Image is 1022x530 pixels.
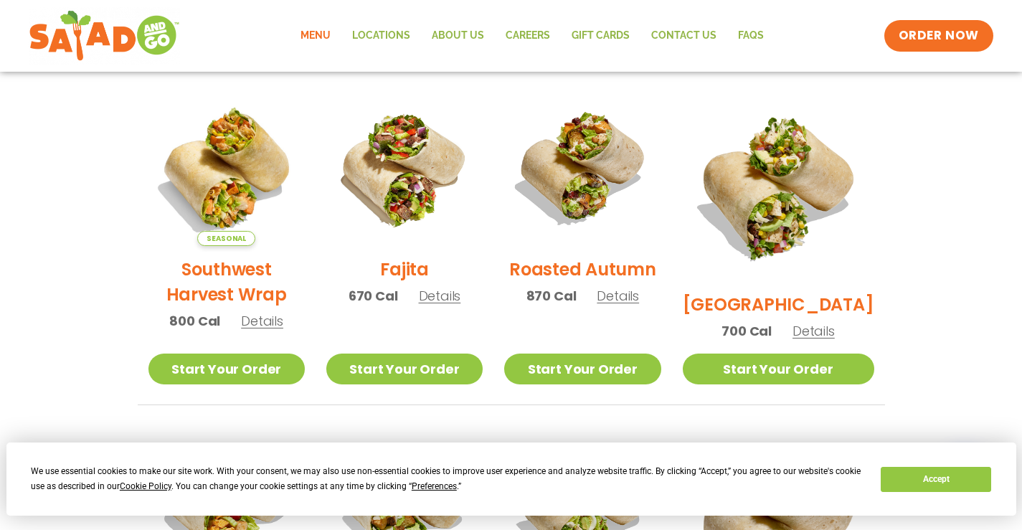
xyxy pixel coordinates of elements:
[504,354,661,384] a: Start Your Order
[509,257,656,282] h2: Roasted Autumn
[640,19,727,52] a: Contact Us
[899,27,979,44] span: ORDER NOW
[683,354,874,384] a: Start Your Order
[148,257,305,307] h2: Southwest Harvest Wrap
[169,311,220,331] span: 800 Cal
[148,354,305,384] a: Start Your Order
[881,467,991,492] button: Accept
[148,90,305,246] img: Product photo for Southwest Harvest Wrap
[412,481,457,491] span: Preferences
[29,7,180,65] img: new-SAG-logo-768×292
[526,286,577,306] span: 870 Cal
[884,20,993,52] a: ORDER NOW
[6,443,1016,516] div: Cookie Consent Prompt
[495,19,561,52] a: Careers
[421,19,495,52] a: About Us
[597,287,639,305] span: Details
[380,257,429,282] h2: Fajita
[727,19,775,52] a: FAQs
[290,19,341,52] a: Menu
[683,90,874,281] img: Product photo for BBQ Ranch Wrap
[197,231,255,246] span: Seasonal
[504,90,661,246] img: Product photo for Roasted Autumn Wrap
[326,90,483,246] img: Product photo for Fajita Wrap
[341,19,421,52] a: Locations
[721,321,772,341] span: 700 Cal
[120,481,171,491] span: Cookie Policy
[419,287,461,305] span: Details
[683,292,874,317] h2: [GEOGRAPHIC_DATA]
[349,286,398,306] span: 670 Cal
[31,464,864,494] div: We use essential cookies to make our site work. With your consent, we may also use non-essential ...
[241,312,283,330] span: Details
[290,19,775,52] nav: Menu
[792,322,835,340] span: Details
[561,19,640,52] a: GIFT CARDS
[326,354,483,384] a: Start Your Order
